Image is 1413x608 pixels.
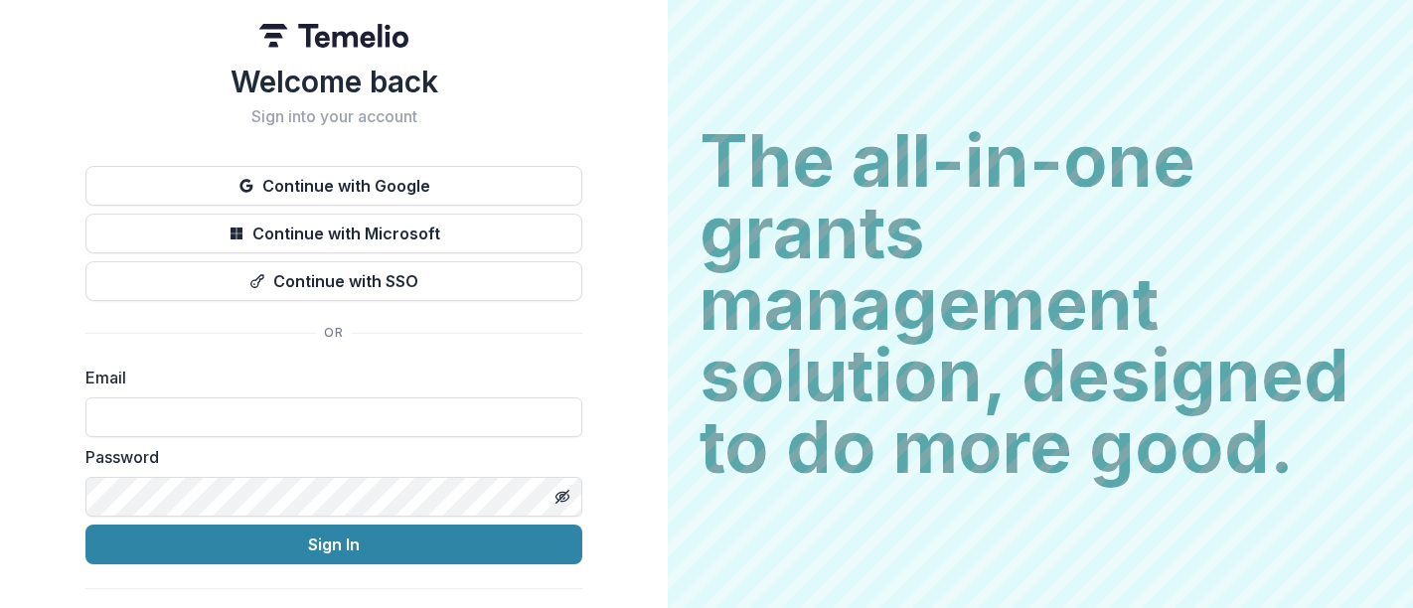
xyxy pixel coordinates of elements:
h2: Sign into your account [85,107,582,126]
h1: Welcome back [85,64,582,99]
label: Password [85,445,570,469]
button: Toggle password visibility [547,481,578,513]
button: Continue with Google [85,166,582,206]
label: Email [85,366,570,389]
button: Continue with SSO [85,261,582,301]
img: Temelio [259,24,408,48]
button: Sign In [85,525,582,564]
button: Continue with Microsoft [85,214,582,253]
